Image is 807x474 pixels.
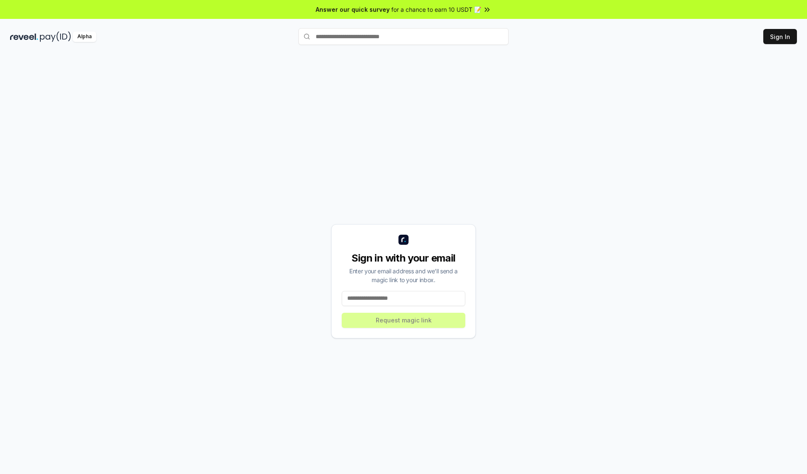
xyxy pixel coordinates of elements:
img: reveel_dark [10,31,38,42]
div: Alpha [73,31,96,42]
span: for a chance to earn 10 USDT 📝 [391,5,481,14]
div: Sign in with your email [342,251,465,265]
button: Sign In [763,29,797,44]
div: Enter your email address and we’ll send a magic link to your inbox. [342,267,465,284]
img: pay_id [40,31,71,42]
img: logo_small [398,235,409,245]
span: Answer our quick survey [316,5,390,14]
